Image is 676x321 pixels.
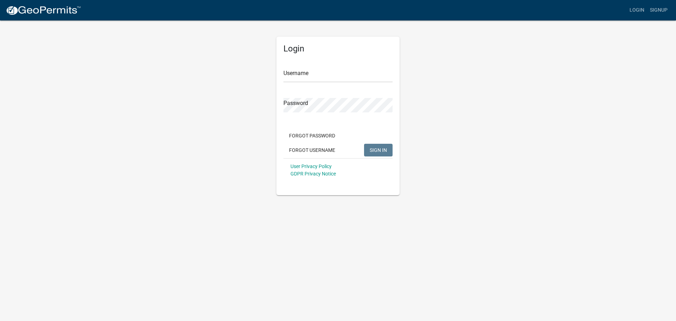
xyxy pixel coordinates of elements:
a: Login [627,4,647,17]
a: GDPR Privacy Notice [290,171,336,177]
button: Forgot Password [283,129,341,142]
a: Signup [647,4,670,17]
button: SIGN IN [364,144,393,156]
a: User Privacy Policy [290,163,332,169]
button: Forgot Username [283,144,341,156]
span: SIGN IN [370,147,387,153]
h5: Login [283,44,393,54]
